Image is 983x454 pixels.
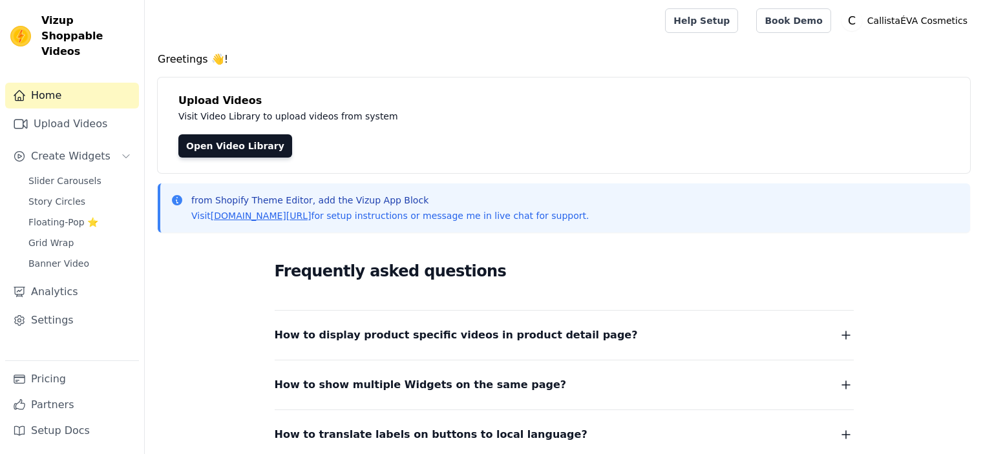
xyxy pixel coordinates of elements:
a: Settings [5,307,139,333]
a: Pricing [5,366,139,392]
span: How to translate labels on buttons to local language? [275,426,587,444]
a: Home [5,83,139,108]
button: How to translate labels on buttons to local language? [275,426,854,444]
button: How to show multiple Widgets on the same page? [275,376,854,394]
h2: Frequently asked questions [275,258,854,284]
a: Upload Videos [5,111,139,137]
a: Setup Docs [5,418,139,444]
button: How to display product specific videos in product detail page? [275,326,854,344]
a: Story Circles [21,192,139,211]
text: C [848,14,856,27]
p: from Shopify Theme Editor, add the Vizup App Block [191,194,589,207]
button: C CallistaÉVA Cosmetics [841,9,973,32]
a: Grid Wrap [21,234,139,252]
a: Book Demo [756,8,830,33]
span: Story Circles [28,195,85,208]
span: Floating-Pop ⭐ [28,216,98,229]
a: Partners [5,392,139,418]
span: How to show multiple Widgets on the same page? [275,376,567,394]
span: Banner Video [28,257,89,270]
span: How to display product specific videos in product detail page? [275,326,638,344]
a: Open Video Library [178,134,292,158]
span: Vizup Shoppable Videos [41,13,134,59]
p: Visit Video Library to upload videos from system [178,108,757,124]
h4: Greetings 👋! [158,52,970,67]
p: Visit for setup instructions or message me in live chat for support. [191,209,589,222]
button: Create Widgets [5,143,139,169]
span: Grid Wrap [28,236,74,249]
span: Create Widgets [31,149,111,164]
img: Vizup [10,26,31,46]
a: Floating-Pop ⭐ [21,213,139,231]
p: CallistaÉVA Cosmetics [862,9,973,32]
a: Banner Video [21,254,139,273]
h4: Upload Videos [178,93,949,108]
span: Slider Carousels [28,174,101,187]
a: Help Setup [665,8,738,33]
a: Slider Carousels [21,172,139,190]
a: [DOMAIN_NAME][URL] [211,211,312,221]
a: Analytics [5,279,139,305]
